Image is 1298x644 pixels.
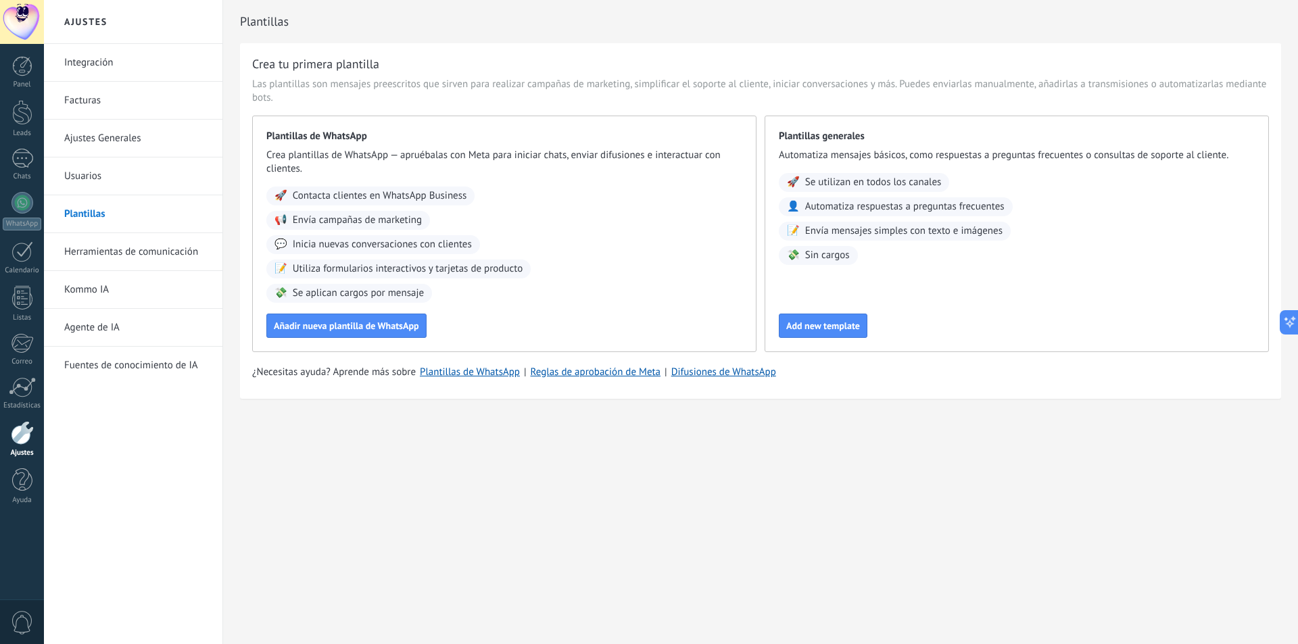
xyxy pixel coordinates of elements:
[786,321,860,330] span: Add new template
[44,271,222,309] li: Kommo IA
[252,78,1269,105] span: Las plantillas son mensajes preescritos que sirven para realizar campañas de marketing, simplific...
[44,195,222,233] li: Plantillas
[531,366,661,378] a: Reglas de aprobación de Meta
[805,176,942,189] span: Se utilizan en todos los canales
[3,129,42,138] div: Leads
[293,214,422,227] span: Envía campañas de marketing
[44,233,222,271] li: Herramientas de comunicación
[274,287,287,300] span: 💸
[240,8,1281,35] h2: Plantillas
[64,271,209,309] a: Kommo IA
[787,176,800,189] span: 🚀
[671,366,776,378] a: Difusiones de WhatsApp
[3,357,42,366] div: Correo
[274,214,287,227] span: 📢
[64,309,209,347] a: Agente de IA
[3,266,42,275] div: Calendario
[293,262,523,276] span: Utiliza formularios interactivos y tarjetas de producto
[3,401,42,410] div: Estadísticas
[3,172,42,181] div: Chats
[274,262,287,276] span: 📝
[266,149,742,176] span: Crea plantillas de WhatsApp — apruébalas con Meta para iniciar chats, enviar difusiones e interac...
[805,200,1005,214] span: Automatiza respuestas a preguntas frecuentes
[64,347,209,385] a: Fuentes de conocimiento de IA
[44,44,222,82] li: Integración
[252,55,379,72] h3: Crea tu primera plantilla
[293,189,467,203] span: Contacta clientes en WhatsApp Business
[274,189,287,203] span: 🚀
[44,157,222,195] li: Usuarios
[64,82,209,120] a: Facturas
[805,224,1003,238] span: Envía mensajes simples con texto e imágenes
[293,238,472,251] span: Inicia nuevas conversaciones con clientes
[787,249,800,262] span: 💸
[266,314,427,338] button: Añadir nueva plantilla de WhatsApp
[64,157,209,195] a: Usuarios
[3,496,42,505] div: Ayuda
[779,314,867,338] button: Add new template
[787,200,800,214] span: 👤
[64,195,209,233] a: Plantillas
[3,449,42,457] div: Ajustes
[44,120,222,157] li: Ajustes Generales
[252,366,1269,379] div: | |
[805,249,850,262] span: Sin cargos
[44,82,222,120] li: Facturas
[266,130,742,143] span: Plantillas de WhatsApp
[3,314,42,322] div: Listas
[64,233,209,271] a: Herramientas de comunicación
[779,149,1255,162] span: Automatiza mensajes básicos, como respuestas a preguntas frecuentes o consultas de soporte al cli...
[64,44,209,82] a: Integración
[3,218,41,230] div: WhatsApp
[420,366,520,378] a: Plantillas de WhatsApp
[787,224,800,238] span: 📝
[779,130,1255,143] span: Plantillas generales
[3,80,42,89] div: Panel
[44,309,222,347] li: Agente de IA
[44,347,222,384] li: Fuentes de conocimiento de IA
[64,120,209,157] a: Ajustes Generales
[293,287,424,300] span: Se aplican cargos por mensaje
[274,238,287,251] span: 💬
[252,366,416,379] span: ¿Necesitas ayuda? Aprende más sobre
[274,321,419,330] span: Añadir nueva plantilla de WhatsApp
